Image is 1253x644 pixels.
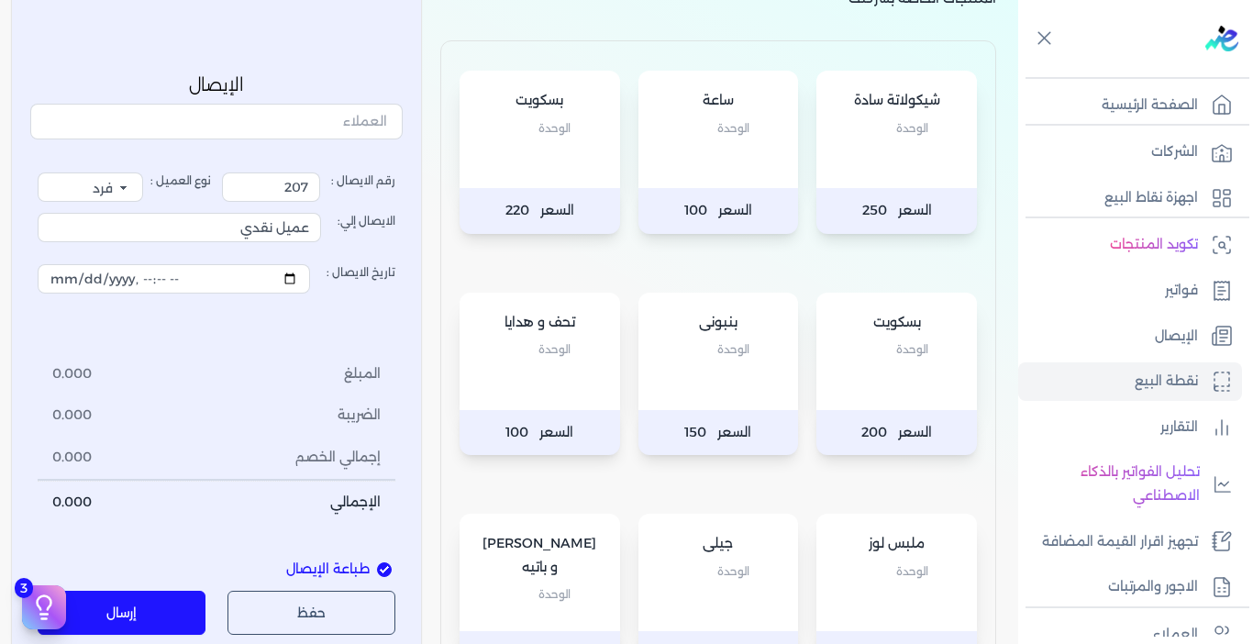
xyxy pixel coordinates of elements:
[1018,226,1242,264] a: تكويد المنتجات
[222,172,320,202] input: رقم الايصال :
[835,311,959,335] p: بسكويت
[505,421,528,445] span: 100
[460,188,620,234] p: السعر
[1018,86,1242,125] a: الصفحة الرئيسية
[38,264,310,294] input: تاريخ الايصال :
[1018,179,1242,217] a: اجهزة نقاط البيع
[538,338,571,361] span: الوحدة
[638,188,799,234] p: السعر
[1104,186,1198,210] p: اجهزة نقاط البيع
[1160,416,1198,439] p: التقارير
[638,410,799,456] p: السعر
[478,89,602,113] p: بسكويت
[478,532,602,579] p: [PERSON_NAME] و باتيه
[835,532,959,556] p: ملبس لوز
[538,117,571,140] span: الوحدة
[295,448,381,468] span: إجمالي الخصم
[816,188,977,234] p: السعر
[861,421,887,445] span: 200
[1018,362,1242,401] a: نقطة البيع
[816,410,977,456] p: السعر
[657,89,781,113] p: ساعة
[1018,568,1242,606] a: الاجور والمرتبات
[1018,523,1242,561] a: تجهيز اقرار القيمة المضافة
[717,338,749,361] span: الوحدة
[30,105,403,139] input: العملاء
[505,199,529,223] span: 220
[286,561,370,581] span: طباعة الإيصال
[1042,530,1198,554] p: تجهيز اقرار القيمة المضافة
[478,311,602,335] p: تحف و هدايا
[222,172,395,202] label: رقم الايصال :
[1102,94,1198,117] p: الصفحة الرئيسية
[1110,233,1198,257] p: تكويد المنتجات
[684,421,706,445] span: 150
[1155,325,1198,349] p: الإيصال
[717,117,749,140] span: الوحدة
[1135,370,1198,394] p: نقطة البيع
[1018,133,1242,172] a: الشركات
[38,591,205,635] button: إرسال
[1027,461,1200,507] p: تحليل الفواتير بالذكاء الاصطناعي
[227,591,395,635] button: حفظ
[1165,279,1198,303] p: فواتير
[38,172,143,202] select: نوع العميل :
[1018,317,1242,356] a: الإيصال
[30,105,403,147] button: العملاء
[896,560,928,583] span: الوحدة
[1151,140,1198,164] p: الشركات
[22,585,66,629] button: 3
[896,338,928,361] span: الوحدة
[38,202,395,253] label: الايصال إلي:
[896,117,928,140] span: الوحدة
[330,493,381,513] span: الإجمالي
[835,89,959,113] p: شيكولاتة سادة
[538,583,571,606] span: الوحدة
[684,199,707,223] span: 100
[52,406,92,427] span: 0.000
[338,406,381,427] span: الضريبة
[38,213,321,242] input: الايصال إلي:
[1018,453,1242,515] a: تحليل الفواتير بالذكاء الاصطناعي
[717,560,749,583] span: الوحدة
[377,562,392,577] input: طباعة الإيصال
[15,578,33,598] span: 3
[52,364,92,384] span: 0.000
[460,410,620,456] p: السعر
[657,311,781,335] p: بنبونى
[52,493,92,513] span: 0.000
[344,364,381,384] span: المبلغ
[38,253,395,305] label: تاريخ الايصال :
[1018,408,1242,447] a: التقارير
[52,448,92,468] span: 0.000
[1018,272,1242,310] a: فواتير
[1108,575,1198,599] p: الاجور والمرتبات
[1205,26,1238,51] img: logo
[862,199,887,223] span: 250
[30,73,403,97] p: الإيصال
[657,532,781,556] p: جيلى
[38,172,211,202] label: نوع العميل :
